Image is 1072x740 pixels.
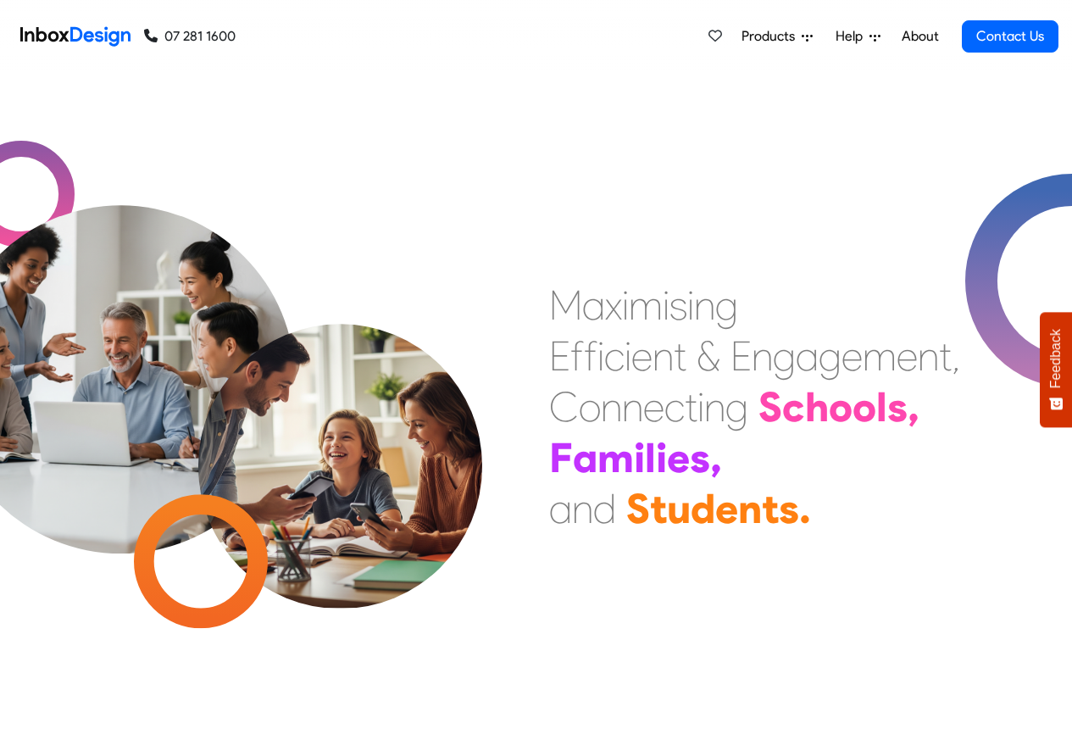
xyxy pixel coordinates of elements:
span: Help [836,26,869,47]
div: i [622,280,629,331]
div: e [667,432,690,483]
div: n [572,483,593,534]
div: , [952,331,960,381]
div: m [597,432,634,483]
div: n [752,331,773,381]
a: Contact Us [962,20,1058,53]
button: Feedback - Show survey [1040,312,1072,427]
div: i [656,432,667,483]
div: g [725,381,748,432]
div: a [582,280,605,331]
img: parents_with_child.png [163,253,518,609]
a: About [897,19,943,53]
div: u [667,483,691,534]
div: , [710,432,722,483]
div: E [730,331,752,381]
div: a [549,483,572,534]
div: e [631,331,653,381]
div: s [887,381,908,432]
div: g [819,331,841,381]
div: n [653,331,674,381]
div: a [796,331,819,381]
div: F [549,432,573,483]
div: t [939,331,952,381]
div: g [773,331,796,381]
div: t [674,331,686,381]
span: Products [742,26,802,47]
div: n [918,331,939,381]
div: n [738,483,762,534]
div: n [601,381,622,432]
div: e [715,483,738,534]
div: s [779,483,799,534]
div: S [758,381,782,432]
div: t [685,381,697,432]
div: E [549,331,570,381]
div: g [715,280,738,331]
div: h [805,381,829,432]
div: m [629,280,663,331]
div: n [694,280,715,331]
div: n [622,381,643,432]
div: e [897,331,918,381]
a: Products [735,19,819,53]
div: o [829,381,853,432]
div: e [841,331,863,381]
div: i [687,280,694,331]
div: f [584,331,597,381]
div: d [593,483,616,534]
div: m [863,331,897,381]
div: i [634,432,645,483]
span: Feedback [1048,329,1064,388]
div: o [579,381,601,432]
div: c [782,381,805,432]
div: d [691,483,715,534]
div: s [690,432,710,483]
div: i [697,381,704,432]
div: e [643,381,664,432]
div: , [908,381,919,432]
div: i [597,331,604,381]
div: M [549,280,582,331]
div: & [697,331,720,381]
div: o [853,381,876,432]
div: t [650,483,667,534]
div: C [549,381,579,432]
div: S [626,483,650,534]
a: 07 281 1600 [144,26,236,47]
div: l [645,432,656,483]
a: Help [829,19,887,53]
div: Maximising Efficient & Engagement, Connecting Schools, Families, and Students. [549,280,960,534]
div: i [625,331,631,381]
div: c [664,381,685,432]
div: i [663,280,669,331]
div: . [799,483,811,534]
div: n [704,381,725,432]
div: s [669,280,687,331]
div: f [570,331,584,381]
div: t [762,483,779,534]
div: x [605,280,622,331]
div: c [604,331,625,381]
div: a [573,432,597,483]
div: l [876,381,887,432]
